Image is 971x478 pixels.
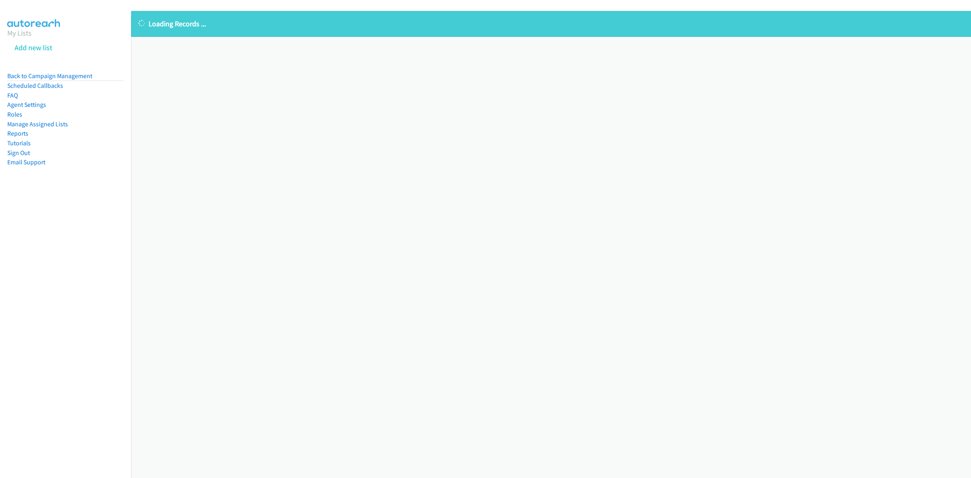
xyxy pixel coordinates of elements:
a: Manage Assigned Lists [7,120,68,128]
a: My Lists [7,28,32,38]
a: Roles [7,110,22,118]
a: Sign Out [7,149,30,157]
a: Agent Settings [7,101,46,108]
p: Loading Records ... [138,18,964,29]
a: Scheduled Callbacks [7,82,63,89]
a: Back to Campaign Management [7,72,92,80]
a: Add new list [15,43,52,52]
a: Email Support [7,158,45,166]
a: Reports [7,130,28,137]
a: Tutorials [7,139,31,147]
a: FAQ [7,91,18,99]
